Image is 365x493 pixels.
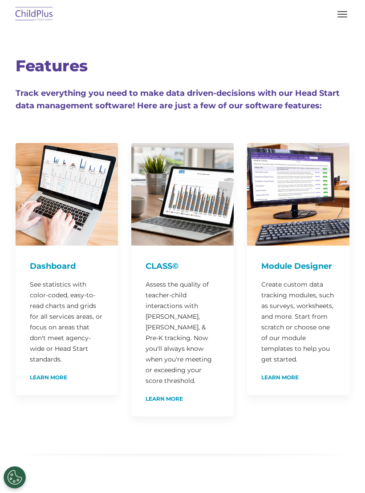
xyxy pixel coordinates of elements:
button: Cookies Settings [4,466,26,489]
p: Create custom data tracking modules, such as surveys, worksheets, and more. Start from scratch or... [261,279,335,365]
a: Learn More [261,375,299,380]
p: See statistics with color-coded, easy-to-read charts and grids for all services areas, or focus o... [30,279,104,365]
img: Dash [16,143,118,246]
h4: Module Designer [261,260,335,272]
img: CLASS-750 [131,143,234,246]
h4: CLASS© [146,260,219,272]
span: Features [16,56,88,75]
img: ModuleDesigner750 [247,143,349,246]
span: Track everything you need to make data driven-decisions with our Head Start data management softw... [16,88,340,111]
h4: Dashboard [30,260,104,272]
p: Assess the quality of teacher-child interactions with [PERSON_NAME], [PERSON_NAME], & Pre-K track... [146,279,219,386]
img: ChildPlus by Procare Solutions [13,4,55,25]
a: Learn More [30,375,67,380]
a: Learn More [146,396,183,402]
